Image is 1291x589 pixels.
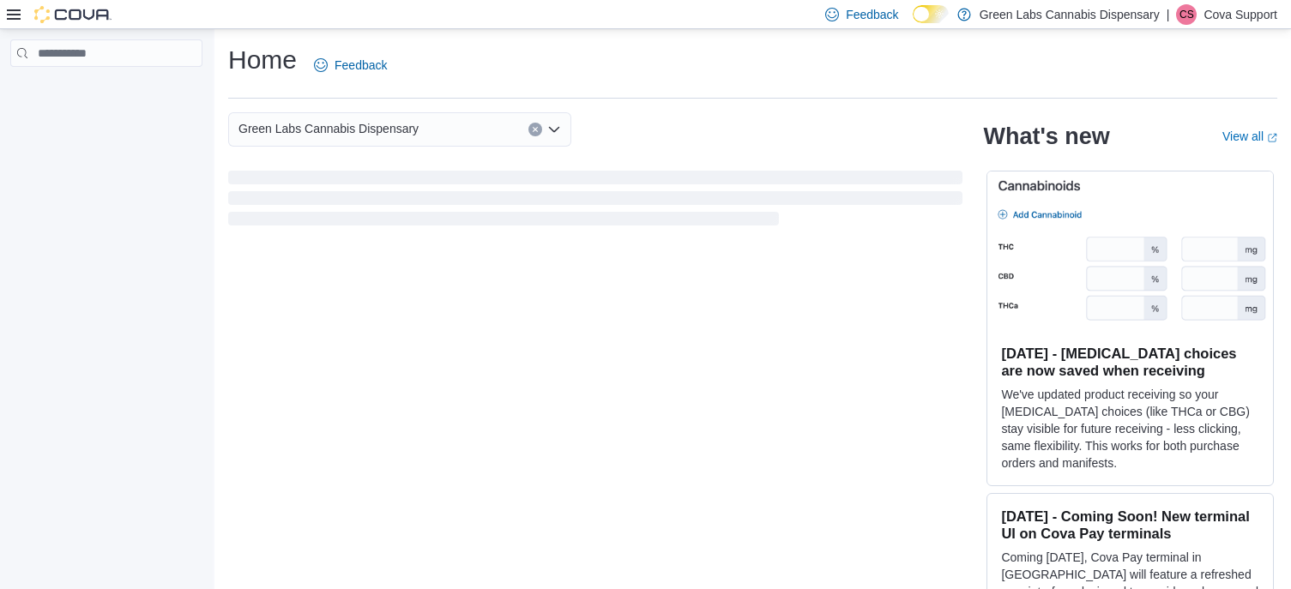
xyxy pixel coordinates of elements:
h3: [DATE] - Coming Soon! New terminal UI on Cova Pay terminals [1001,508,1259,542]
span: Loading [228,174,962,229]
span: CS [1179,4,1194,25]
img: Cova [34,6,112,23]
p: | [1167,4,1170,25]
p: We've updated product receiving so your [MEDICAL_DATA] choices (like THCa or CBG) stay visible fo... [1001,386,1259,472]
span: Feedback [846,6,898,23]
a: View allExternal link [1222,129,1277,143]
h2: What's new [983,123,1109,150]
button: Clear input [528,123,542,136]
h1: Home [228,43,297,77]
p: Cova Support [1204,4,1277,25]
nav: Complex example [10,70,202,111]
p: Green Labs Cannabis Dispensary [980,4,1160,25]
span: Green Labs Cannabis Dispensary [238,118,419,139]
a: Feedback [307,48,394,82]
div: Cova Support [1176,4,1197,25]
span: Feedback [335,57,387,74]
span: Dark Mode [913,23,914,24]
input: Dark Mode [913,5,949,23]
h3: [DATE] - [MEDICAL_DATA] choices are now saved when receiving [1001,345,1259,379]
button: Open list of options [547,123,561,136]
svg: External link [1267,133,1277,143]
